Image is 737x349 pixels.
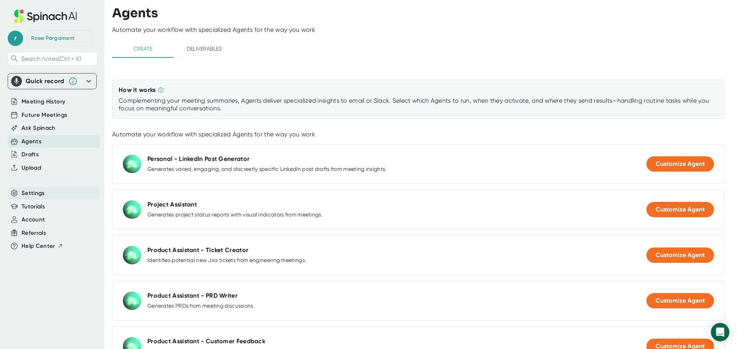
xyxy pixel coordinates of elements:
[656,297,705,304] span: Customize Agent
[656,160,705,167] span: Customize Agent
[112,6,158,20] h3: Agents
[158,87,164,93] svg: Complementing your meeting summaries, Agents deliver specialized insights to email or Slack. Sele...
[21,202,45,211] button: Tutorials
[646,293,714,308] button: Customize Agent
[21,97,65,106] button: Meeting History
[21,242,55,251] span: Help Center
[21,229,46,238] button: Referrals
[147,166,387,173] div: Generates varied, engaging, and discreetly specific LinkedIn post drafts from meeting insights.
[21,215,45,224] button: Account
[646,156,714,172] button: Customize Agent
[123,155,141,173] img: Personal - LinkedIn Post Generator
[147,292,238,300] div: Product Assistant - PRD Writer
[21,189,45,198] button: Settings
[21,164,41,172] button: Upload
[147,246,248,254] div: Product Assistant - Ticket Creator
[8,31,23,46] span: r
[646,202,714,217] button: Customize Agent
[26,77,64,85] div: Quick record
[123,200,141,219] img: Project Assistant
[147,155,250,163] div: Personal - LinkedIn Post Generator
[117,44,169,54] span: Create
[646,247,714,263] button: Customize Agent
[711,323,729,341] div: Open Intercom Messenger
[147,303,254,310] div: Generates PRDs from meeting discussions.
[21,124,56,133] button: Ask Spinach
[147,211,322,218] div: Generates project status reports with visual indicators from meetings.
[147,201,197,208] div: Project Assistant
[123,246,141,264] img: Product Assistant - Ticket Creator
[21,137,41,146] button: Agents
[123,292,141,310] img: Product Assistant - PRD Writer
[178,44,230,54] span: Deliverables
[112,26,737,34] div: Automate your workflow with specialized Agents for the way you work
[119,86,156,94] div: How it works
[656,251,705,259] span: Customize Agent
[147,257,306,264] div: Identifies potential new Jira tickets from engineering meetings.
[21,111,67,120] button: Future Meetings
[119,97,718,112] div: Complementing your meeting summaries, Agents deliver specialized insights to email or Slack. Sele...
[147,338,265,345] div: Product Assistant - Customer Feedback
[21,55,81,62] span: Search notes (Ctrl + K)
[11,74,93,89] div: Quick record
[656,206,705,213] span: Customize Agent
[31,35,74,42] div: Roee Pargament
[21,150,39,159] button: Drafts
[21,242,63,251] button: Help Center
[112,131,725,138] div: Automate your workflow with specialized Agents for the way you work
